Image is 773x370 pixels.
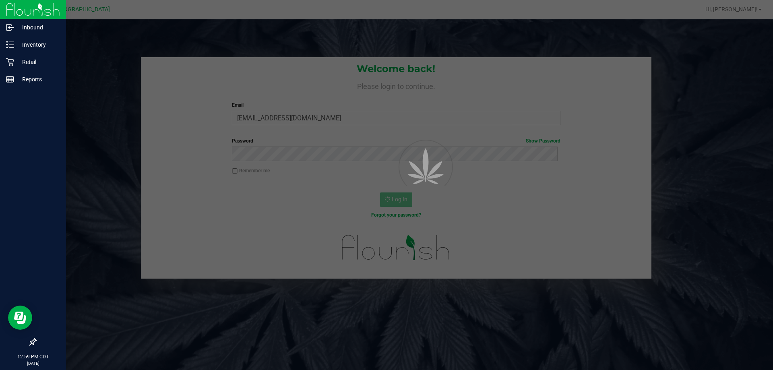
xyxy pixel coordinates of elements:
p: Retail [14,57,62,67]
p: Inventory [14,40,62,50]
inline-svg: Reports [6,75,14,83]
inline-svg: Inventory [6,41,14,49]
p: Reports [14,74,62,84]
p: [DATE] [4,360,62,366]
inline-svg: Retail [6,58,14,66]
p: 12:59 PM CDT [4,353,62,360]
inline-svg: Inbound [6,23,14,31]
p: Inbound [14,23,62,32]
iframe: Resource center [8,306,32,330]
